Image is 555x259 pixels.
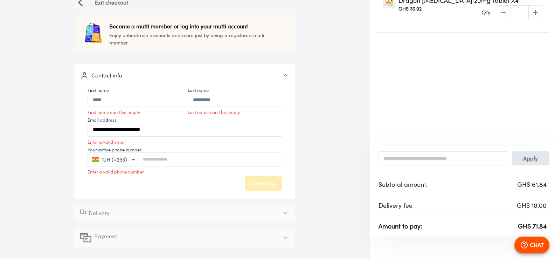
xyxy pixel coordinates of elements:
[481,8,491,16] p: Qty
[528,5,542,19] span: increase
[188,108,282,116] p: Last name can't be empty
[88,146,141,153] label: Your active phone number
[514,237,549,253] button: CHAT
[88,87,109,94] label: First name
[88,168,282,176] p: Enter a valid phone number
[89,155,135,164] button: GH (+233)
[497,5,511,19] span: decrease
[379,221,422,231] p: Amount to pay:
[88,116,117,123] label: Email address
[517,201,547,210] p: GHS 10.00
[91,71,122,80] p: Contact info
[75,64,295,87] div: ProfileContact info
[80,71,89,80] img: Profile
[80,209,86,214] img: NotDeliveredIcon
[530,241,544,249] p: CHAT
[75,228,295,247] div: PaymentIconPayment
[88,138,282,146] p: Enter a valid email
[379,201,412,210] p: Delivery fee
[89,209,110,217] p: Delivery
[88,108,182,116] p: First name can't be empty
[80,232,91,243] img: PaymentIcon
[517,180,547,189] p: GHS 61.84
[75,84,295,199] div: ProfileContact info
[398,5,422,27] div: GHS 30.92
[518,221,547,231] p: GHS 71.84
[75,205,295,221] div: NotDeliveredIconDelivery
[94,232,117,243] p: Payment
[188,87,209,94] label: Last name
[82,22,104,44] img: package icon
[109,22,269,30] p: Become a mutti member or log into your mutti account
[109,32,269,46] p: Enjoy unbeatable discounts and more just by being a registered mutti member.
[379,180,428,189] p: Subtotal amount:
